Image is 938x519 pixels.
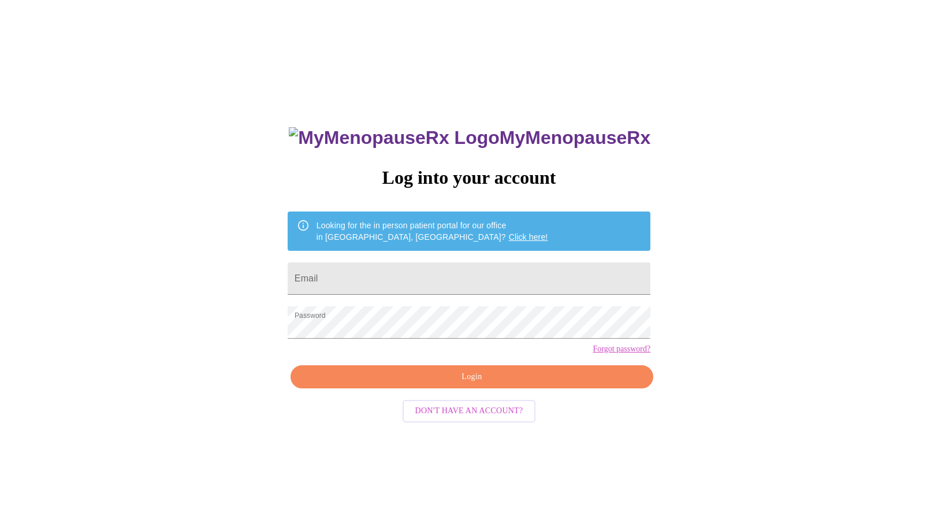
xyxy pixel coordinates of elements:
a: Forgot password? [593,344,650,354]
button: Don't have an account? [403,400,536,422]
a: Don't have an account? [400,405,539,415]
button: Login [291,365,653,389]
div: Looking for the in person patient portal for our office in [GEOGRAPHIC_DATA], [GEOGRAPHIC_DATA]? [317,215,548,247]
h3: MyMenopauseRx [289,127,650,149]
a: Click here! [509,232,548,242]
img: MyMenopauseRx Logo [289,127,499,149]
span: Login [304,370,640,384]
span: Don't have an account? [415,404,523,418]
h3: Log into your account [288,167,650,188]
